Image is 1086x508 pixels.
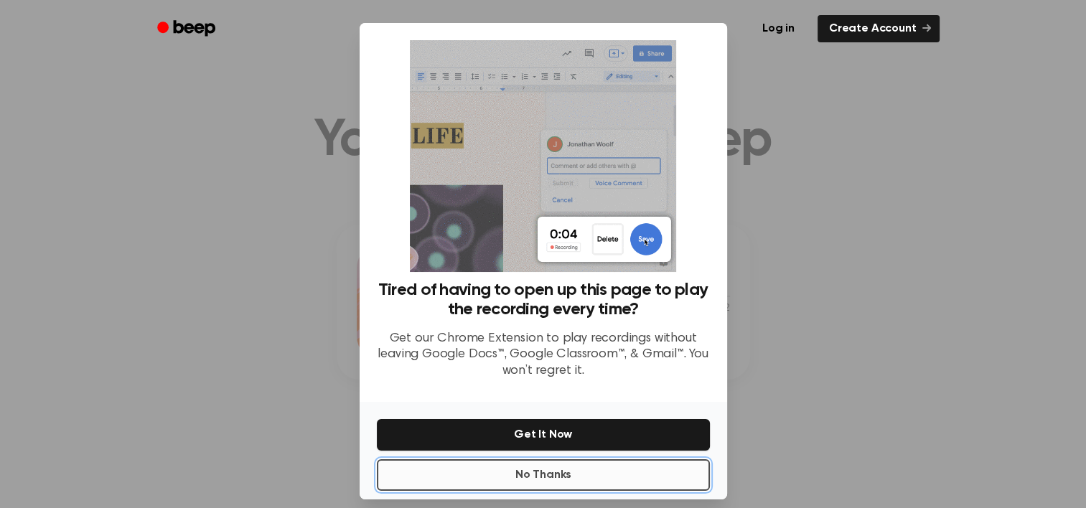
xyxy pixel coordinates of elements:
p: Get our Chrome Extension to play recordings without leaving Google Docs™, Google Classroom™, & Gm... [377,331,710,380]
h3: Tired of having to open up this page to play the recording every time? [377,281,710,319]
a: Create Account [818,15,940,42]
img: Beep extension in action [410,40,676,272]
button: Get It Now [377,419,710,451]
button: No Thanks [377,459,710,491]
a: Log in [748,12,809,45]
a: Beep [147,15,228,43]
